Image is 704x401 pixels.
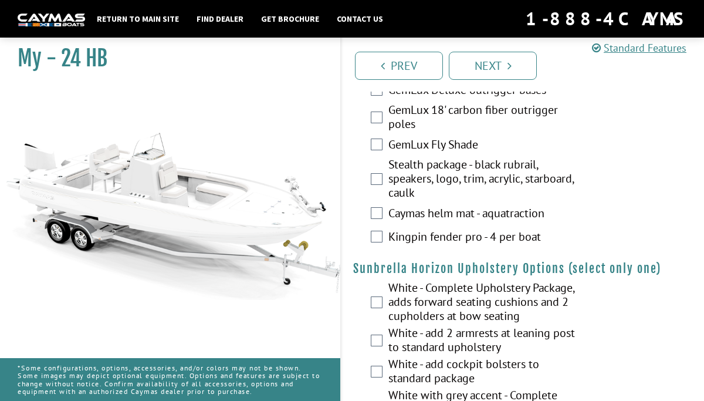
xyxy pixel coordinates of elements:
[352,50,704,80] ul: Pagination
[18,358,323,401] p: *Some configurations, options, accessories, and/or colors may not be shown. Some images may depic...
[449,52,537,80] a: Next
[388,206,578,223] label: Caymas helm mat - aquatraction
[388,157,578,203] label: Stealth package - black rubrail, speakers, logo, trim, acrylic, starboard, caulk
[388,326,578,357] label: White - add 2 armrests at leaning post to standard upholstery
[353,261,692,276] h4: Sunbrella Horizon Upholstery Options (select only one)
[255,11,325,26] a: Get Brochure
[388,357,578,388] label: White - add cockpit bolsters to standard package
[526,6,686,32] div: 1-888-4CAYMAS
[331,11,389,26] a: Contact Us
[18,14,85,26] img: white-logo-c9c8dbefe5ff5ceceb0f0178aa75bf4bb51f6bca0971e226c86eb53dfe498488.png
[388,103,578,134] label: GemLux 18' carbon fiber outrigger poles
[18,45,311,72] h1: My - 24 HB
[355,52,443,80] a: Prev
[388,137,578,154] label: GemLux Fly Shade
[191,11,249,26] a: Find Dealer
[388,230,578,247] label: Kingpin fender pro - 4 per boat
[592,41,686,55] a: Standard Features
[388,281,578,326] label: White - Complete Upholstery Package, adds forward seating cushions and 2 cupholders at bow seating
[91,11,185,26] a: Return to main site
